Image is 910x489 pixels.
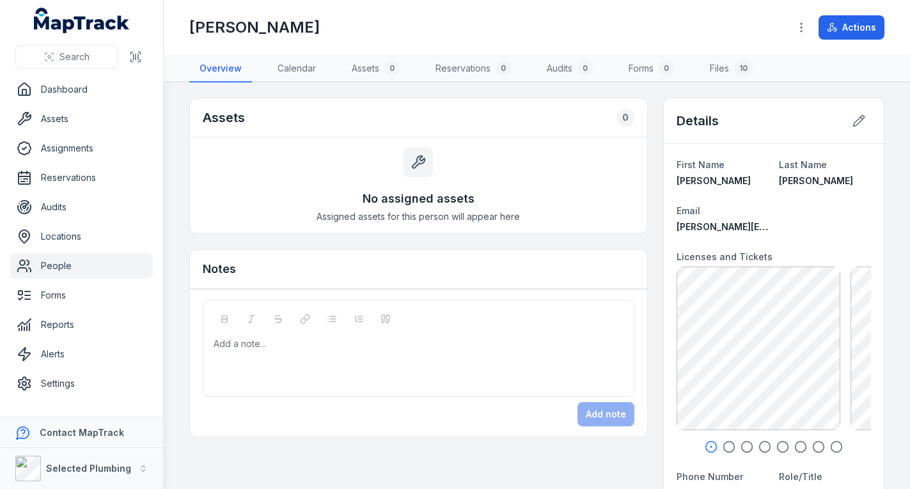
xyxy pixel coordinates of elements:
h2: Details [677,112,719,130]
a: Overview [189,56,252,82]
strong: Selected Plumbing [46,463,131,474]
button: Actions [819,15,884,40]
a: Assignments [10,136,153,161]
a: People [10,253,153,279]
span: Assigned assets for this person will appear here [317,210,520,223]
div: 10 [734,61,753,76]
div: 0 [616,109,634,127]
h3: Notes [203,260,236,278]
button: Search [15,45,118,69]
span: Email [677,205,700,216]
span: [PERSON_NAME] [779,175,853,186]
span: First Name [677,159,725,170]
div: 0 [384,61,400,76]
span: Search [59,50,90,63]
div: 0 [577,61,593,76]
a: Assets0 [341,56,410,82]
span: [PERSON_NAME][EMAIL_ADDRESS][DOMAIN_NAME] [677,221,905,232]
a: Dashboard [10,77,153,102]
a: Audits0 [537,56,603,82]
h3: No assigned assets [363,190,475,208]
div: 0 [659,61,674,76]
span: Licenses and Tickets [677,251,773,262]
a: Settings [10,371,153,396]
a: Locations [10,224,153,249]
a: Files10 [700,56,763,82]
a: MapTrack [34,8,130,33]
a: Calendar [267,56,326,82]
span: Phone Number [677,471,743,482]
span: Last Name [779,159,827,170]
a: Alerts [10,341,153,367]
span: [PERSON_NAME] [677,175,751,186]
div: 0 [496,61,511,76]
a: Forms [10,283,153,308]
strong: Contact MapTrack [40,427,124,438]
h1: [PERSON_NAME] [189,17,320,38]
a: Reports [10,312,153,338]
a: Reservations0 [425,56,521,82]
span: Role/Title [779,471,822,482]
a: Forms0 [618,56,684,82]
h2: Assets [203,109,245,127]
a: Audits [10,194,153,220]
a: Reservations [10,165,153,190]
a: Assets [10,106,153,132]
